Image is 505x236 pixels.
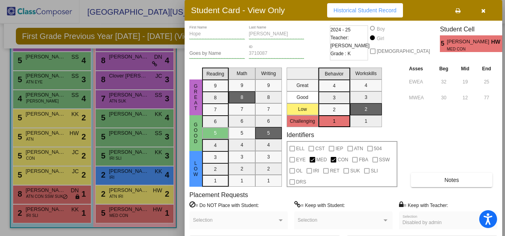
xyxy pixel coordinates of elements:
[399,201,448,209] label: = Keep with Teacher:
[333,7,397,14] span: Historical Student Record
[337,155,348,164] span: CON
[374,144,382,153] span: 504
[354,144,363,153] span: ATN
[330,50,351,58] span: Grade : K
[249,51,305,56] input: Enter ID
[296,177,306,187] span: DRS
[371,166,378,176] span: SLI
[377,46,430,56] span: [DEMOGRAPHIC_DATA]
[476,64,497,73] th: End
[287,131,314,139] label: Identifiers
[447,38,491,46] span: [PERSON_NAME]
[316,155,327,164] span: MED
[379,155,390,164] span: SSW
[433,64,455,73] th: Beg
[376,35,384,42] div: Girl
[189,191,248,199] label: Placement Requests
[327,3,403,17] button: Historical Student Record
[192,122,199,144] span: Good
[440,39,447,48] span: 5
[330,34,370,50] span: Teacher: [PERSON_NAME]
[350,166,360,176] span: SUK
[444,177,459,183] span: Notes
[313,166,319,176] span: IRI
[407,64,433,73] th: Asses
[189,51,245,56] input: goes by name
[455,64,476,73] th: Mid
[296,144,305,153] span: ELL
[491,38,502,46] span: HW
[403,220,442,225] span: Disabled by admin
[296,155,306,164] span: EYE
[359,155,368,164] span: FBA
[409,76,431,88] input: assessment
[447,46,486,52] span: MED CON
[376,25,385,33] div: Boy
[296,166,303,176] span: OL
[409,92,431,104] input: assessment
[330,166,339,176] span: RET
[189,201,259,209] label: = Do NOT Place with Student:
[191,5,285,15] h3: Student Card - View Only
[192,83,199,111] span: Great
[294,201,345,209] label: = Keep with Student:
[335,144,343,153] span: IEP
[411,173,492,187] button: Notes
[315,144,325,153] span: CST
[192,161,199,177] span: Low
[330,26,351,34] span: 2024 - 25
